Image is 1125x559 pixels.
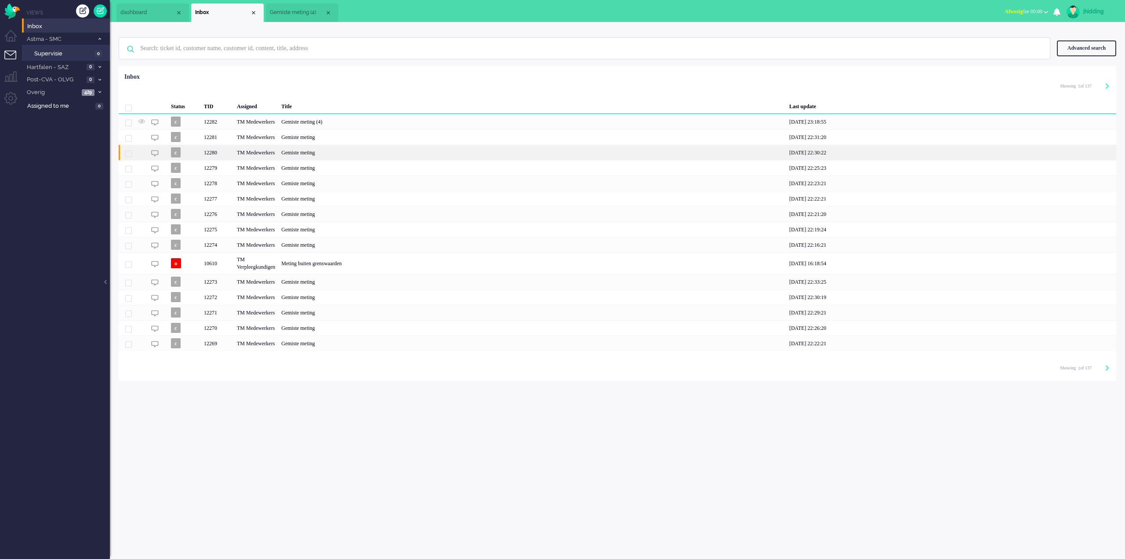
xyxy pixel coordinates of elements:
[171,224,181,234] span: c
[234,114,278,129] div: TM Medewerkers
[151,310,159,317] img: ic_chat_grey.svg
[234,305,278,320] div: TM Medewerkers
[94,51,102,57] span: 0
[278,175,786,191] div: Gemiste meting
[27,102,93,110] span: Assigned to me
[786,175,1116,191] div: [DATE] 22:23:21
[82,89,94,96] span: 429
[151,119,159,126] img: ic_chat_grey.svg
[278,114,786,129] div: Gemiste meting (4)
[171,323,181,333] span: c
[151,165,159,172] img: ic_chat_grey.svg
[325,9,332,16] div: Close tab
[119,305,1116,320] div: 12271
[151,260,159,268] img: ic_chat_grey.svg
[201,289,234,305] div: 12272
[250,9,257,16] div: Close tab
[1005,8,1042,15] span: for 00:00
[201,96,234,114] div: TID
[786,237,1116,252] div: [DATE] 22:16:21
[191,4,264,22] li: View
[234,274,278,289] div: TM Medewerkers
[234,175,278,191] div: TM Medewerkers
[786,305,1116,320] div: [DATE] 22:29:21
[119,160,1116,175] div: 12279
[278,336,786,351] div: Gemiste meting
[999,3,1053,22] li: Afwezigfor 00:00
[171,277,181,287] span: c
[119,289,1116,305] div: 12272
[201,237,234,252] div: 12274
[266,4,338,22] li: 12282
[234,191,278,206] div: TM Medewerkers
[95,103,103,110] span: 0
[171,163,181,173] span: c
[151,227,159,234] img: ic_chat_grey.svg
[171,178,181,188] span: c
[119,145,1116,160] div: 12280
[25,21,110,31] a: Inbox
[201,191,234,206] div: 12277
[151,294,159,302] img: ic_chat_grey.svg
[171,132,181,142] span: c
[151,279,159,286] img: ic_chat_grey.svg
[278,274,786,289] div: Gemiste meting
[201,274,234,289] div: 12273
[234,252,278,274] div: TM Verpleegkundigen
[786,289,1116,305] div: [DATE] 22:30:19
[1076,83,1080,89] input: Page
[786,191,1116,206] div: [DATE] 22:22:21
[1076,365,1080,372] input: Page
[119,274,1116,289] div: 12273
[1060,79,1110,92] div: Pagination
[119,38,142,61] img: ic-search-icon.svg
[234,222,278,237] div: TM Medewerkers
[119,175,1116,191] div: 12278
[151,211,159,219] img: ic_chat_grey.svg
[171,194,181,204] span: c
[201,320,234,336] div: 12270
[278,289,786,305] div: Gemiste meting
[234,145,278,160] div: TM Medewerkers
[201,175,234,191] div: 12278
[119,114,1116,129] div: 12282
[786,274,1116,289] div: [DATE] 22:33:25
[234,96,278,114] div: Assigned
[234,336,278,351] div: TM Medewerkers
[1057,40,1116,56] div: Advanced search
[171,338,181,348] span: c
[786,206,1116,222] div: [DATE] 22:21:20
[201,129,234,145] div: 12281
[87,77,94,83] span: 0
[234,320,278,336] div: TM Medewerkers
[786,160,1116,175] div: [DATE] 22:25:23
[76,4,89,18] div: Create ticket
[195,9,250,16] span: Inbox
[4,71,24,91] li: Supervisor menu
[171,147,181,157] span: c
[168,96,201,114] div: Status
[786,336,1116,351] div: [DATE] 22:22:21
[201,222,234,237] div: 12275
[119,237,1116,252] div: 12274
[278,96,786,114] div: Title
[25,76,84,84] span: Post-CVA - OLVG
[151,180,159,188] img: ic_chat_grey.svg
[278,129,786,145] div: Gemiste meting
[278,206,786,222] div: Gemiste meting
[120,9,175,16] span: dashboard
[234,206,278,222] div: TM Medewerkers
[119,252,1116,274] div: 10610
[151,150,159,157] img: ic_chat_grey.svg
[278,160,786,175] div: Gemiste meting
[119,191,1116,206] div: 12277
[278,305,786,320] div: Gemiste meting
[119,222,1116,237] div: 12275
[786,114,1116,129] div: [DATE] 23:18:55
[234,129,278,145] div: TM Medewerkers
[201,114,234,129] div: 12282
[234,160,278,175] div: TM Medewerkers
[786,222,1116,237] div: [DATE] 22:19:24
[171,117,181,127] span: c
[119,320,1116,336] div: 12270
